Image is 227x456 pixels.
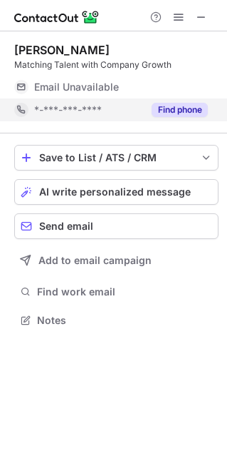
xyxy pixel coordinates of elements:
[34,81,119,93] span: Email Unavailable
[39,152,194,163] div: Save to List / ATS / CRM
[14,213,218,239] button: Send email
[14,59,218,71] div: Matching Talent with Company Growth
[14,248,218,273] button: Add to email campaign
[38,255,152,266] span: Add to email campaign
[37,285,213,298] span: Find work email
[152,103,208,117] button: Reveal Button
[39,221,93,232] span: Send email
[14,179,218,205] button: AI write personalized message
[14,145,218,171] button: save-profile-one-click
[39,186,191,198] span: AI write personalized message
[14,9,100,26] img: ContactOut v5.3.10
[14,282,218,302] button: Find work email
[37,314,213,327] span: Notes
[14,43,110,57] div: [PERSON_NAME]
[14,310,218,330] button: Notes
